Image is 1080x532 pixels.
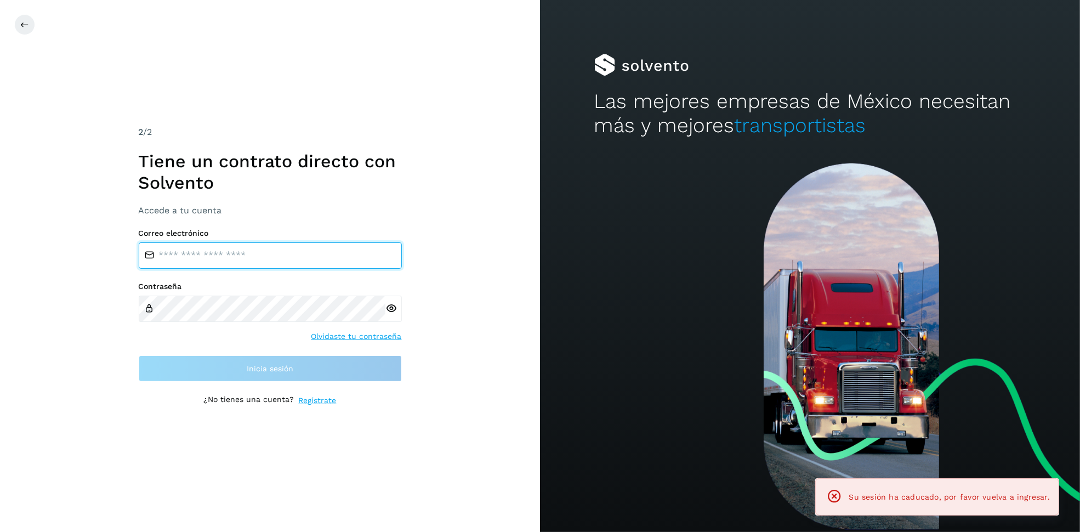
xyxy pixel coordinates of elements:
button: Inicia sesión [139,355,402,382]
p: ¿No tienes una cuenta? [204,395,294,406]
h3: Accede a tu cuenta [139,205,402,216]
span: transportistas [735,114,866,137]
span: Su sesión ha caducado, por favor vuelva a ingresar. [849,493,1050,501]
h2: Las mejores empresas de México necesitan más y mejores [594,89,1026,138]
label: Correo electrónico [139,229,402,238]
span: 2 [139,127,144,137]
div: /2 [139,126,402,139]
h1: Tiene un contrato directo con Solvento [139,151,402,193]
label: Contraseña [139,282,402,291]
a: Olvidaste tu contraseña [311,331,402,342]
a: Regístrate [299,395,337,406]
span: Inicia sesión [247,365,293,372]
